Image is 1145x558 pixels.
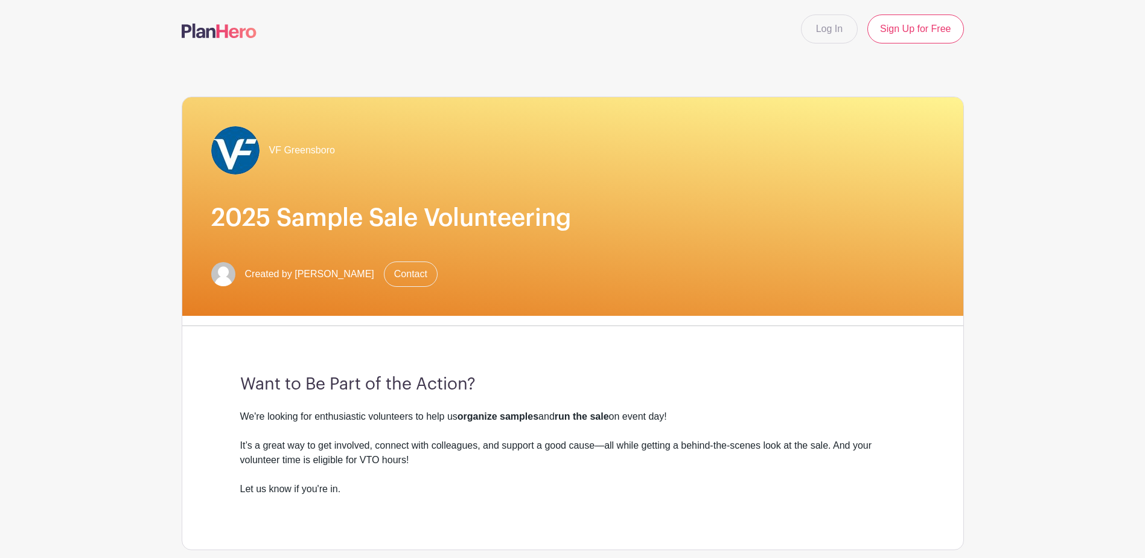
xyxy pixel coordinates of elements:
[269,143,335,158] span: VF Greensboro
[211,126,260,175] img: VF_Icon_FullColor_CMYK-small.jpg
[240,409,905,482] div: We're looking for enthusiastic volunteers to help us and on event day! It’s a great way to get in...
[384,261,438,287] a: Contact
[211,204,934,232] h1: 2025 Sample Sale Volunteering
[555,411,609,422] strong: run the sale
[240,374,905,395] h3: Want to Be Part of the Action?
[245,267,374,281] span: Created by [PERSON_NAME]
[182,24,257,38] img: logo-507f7623f17ff9eddc593b1ce0a138ce2505c220e1c5a4e2b4648c50719b7d32.svg
[458,411,538,422] strong: organize samples
[867,14,963,43] a: Sign Up for Free
[211,262,235,286] img: default-ce2991bfa6775e67f084385cd625a349d9dcbb7a52a09fb2fda1e96e2d18dcdb.png
[240,482,905,511] div: Let us know if you're in.
[801,14,858,43] a: Log In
